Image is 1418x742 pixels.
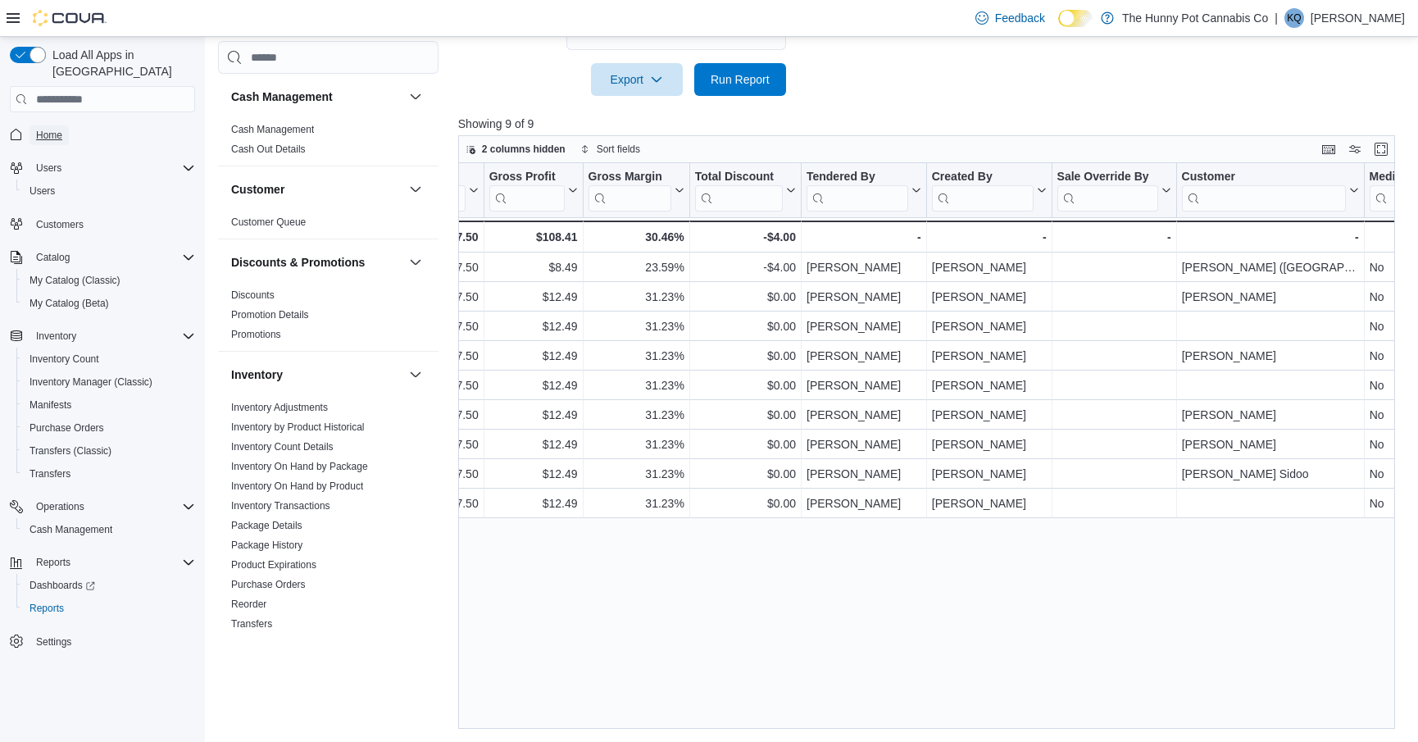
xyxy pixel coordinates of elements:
span: Customers [30,214,195,234]
div: 31.23% [588,405,684,425]
h3: Cash Management [231,89,333,105]
div: [PERSON_NAME] [807,316,921,336]
span: Transfers [23,464,195,484]
div: $12.49 [489,494,577,513]
div: $12.49 [489,287,577,307]
div: Total Discount [695,170,783,212]
div: [PERSON_NAME] [932,405,1047,425]
a: Inventory Count Details [231,441,334,453]
a: Dashboards [16,574,202,597]
span: Reports [30,553,195,572]
a: Reorder [231,599,266,610]
button: Users [16,180,202,203]
span: Catalog [36,251,70,264]
button: Cash Management [16,518,202,541]
p: The Hunny Pot Cannabis Co [1122,8,1268,28]
button: Gross Profit [489,170,577,212]
button: Gross Margin [588,170,684,212]
button: Purchase Orders [16,417,202,439]
div: $0.00 [695,435,796,454]
span: Cash Management [30,523,112,536]
button: Catalog [3,246,202,269]
span: Inventory Transactions [231,499,330,512]
a: Transfers [231,618,272,630]
button: Run Report [694,63,786,96]
div: [PERSON_NAME] [932,435,1047,454]
span: Cash Management [23,520,195,539]
div: $12.49 [489,316,577,336]
div: Total Cost [401,170,465,212]
div: [PERSON_NAME] [1182,287,1359,307]
button: Tendered By [807,170,921,212]
div: 31.23% [588,287,684,307]
button: Enter fullscreen [1371,139,1391,159]
button: Customer [231,181,402,198]
span: Transfers [30,467,70,480]
button: Users [3,157,202,180]
span: Promotion Details [231,308,309,321]
div: $0.00 [695,405,796,425]
div: Created By [932,170,1034,212]
span: Manifests [23,395,195,415]
span: Dashboards [23,576,195,595]
div: $108.41 [489,227,577,247]
span: My Catalog (Beta) [23,294,195,313]
button: Users [30,158,68,178]
div: $12.49 [489,435,577,454]
div: Tendered By [807,170,908,212]
a: Users [23,181,61,201]
span: Transfers (Classic) [30,444,111,457]
a: Inventory Transactions [231,500,330,512]
div: $0.00 [695,316,796,336]
p: Showing 9 of 9 [458,116,1405,132]
span: Sort fields [597,143,640,156]
a: Inventory On Hand by Package [231,461,368,472]
div: Gross Margin [588,170,670,212]
div: $27.50 [401,346,478,366]
input: Dark Mode [1058,10,1093,27]
button: Catalog [30,248,76,267]
div: - [1057,227,1170,247]
span: Promotions [231,328,281,341]
div: $27.50 [401,316,478,336]
button: Customer [406,180,425,199]
div: Total Discount [695,170,783,185]
span: Home [36,129,62,142]
button: Inventory [231,366,402,383]
span: Purchase Orders [231,578,306,591]
a: Product Expirations [231,559,316,571]
span: Purchase Orders [23,418,195,438]
button: Export [591,63,683,96]
div: [PERSON_NAME] [807,435,921,454]
button: Operations [3,495,202,518]
span: My Catalog (Classic) [30,274,120,287]
div: [PERSON_NAME] ([GEOGRAPHIC_DATA]) [1182,257,1359,277]
div: 23.59% [588,257,684,277]
button: Discounts & Promotions [406,253,425,272]
span: Users [30,184,55,198]
div: [PERSON_NAME] [807,494,921,513]
div: Customer [1181,170,1345,212]
span: Reports [36,556,70,569]
span: Inventory On Hand by Product [231,480,363,493]
span: Transfers (Classic) [23,441,195,461]
button: Sale Override By [1057,170,1170,212]
span: Transfers [231,617,272,630]
button: Reports [30,553,77,572]
div: Gross Profit [489,170,564,212]
div: [PERSON_NAME] [932,287,1047,307]
span: KQ [1287,8,1301,28]
span: Inventory Manager (Classic) [23,372,195,392]
a: Purchase Orders [231,579,306,590]
span: Load All Apps in [GEOGRAPHIC_DATA] [46,47,195,80]
a: Inventory On Hand by Product [231,480,363,492]
div: - [1181,227,1358,247]
div: $0.00 [695,376,796,395]
button: 2 columns hidden [459,139,572,159]
div: $0.00 [695,346,796,366]
a: Dashboards [23,576,102,595]
span: Reorder [231,598,266,611]
div: 31.23% [588,435,684,454]
div: $8.49 [489,257,577,277]
a: Reports [23,599,70,618]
